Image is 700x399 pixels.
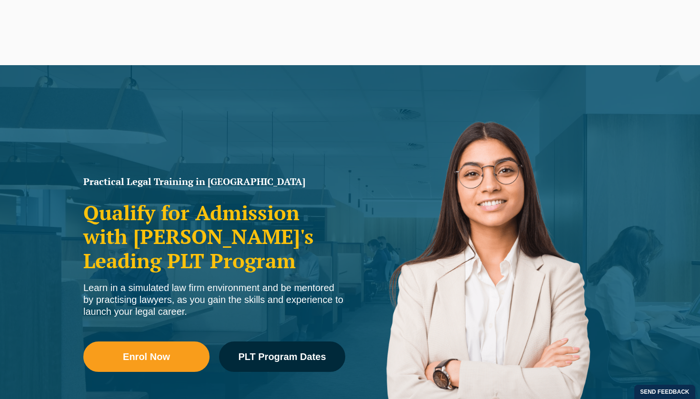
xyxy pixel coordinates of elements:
[83,177,345,186] h1: Practical Legal Training in [GEOGRAPHIC_DATA]
[83,282,345,318] div: Learn in a simulated law firm environment and be mentored by practising lawyers, as you gain the ...
[123,352,170,361] span: Enrol Now
[219,341,345,372] a: PLT Program Dates
[83,201,345,272] h2: Qualify for Admission with [PERSON_NAME]'s Leading PLT Program
[83,341,210,372] a: Enrol Now
[238,352,326,361] span: PLT Program Dates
